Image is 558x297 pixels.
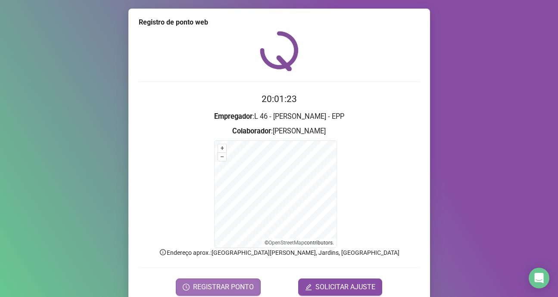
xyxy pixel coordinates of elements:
a: OpenStreetMap [268,240,304,246]
div: Registro de ponto web [139,17,420,28]
h3: : [PERSON_NAME] [139,126,420,137]
time: 20:01:23 [262,94,297,104]
img: QRPoint [260,31,299,71]
span: clock-circle [183,284,190,291]
span: SOLICITAR AJUSTE [315,282,375,292]
button: + [218,144,226,152]
button: – [218,153,226,161]
div: Open Intercom Messenger [529,268,549,288]
span: REGISTRAR PONTO [193,282,254,292]
p: Endereço aprox. : [GEOGRAPHIC_DATA][PERSON_NAME], Jardins, [GEOGRAPHIC_DATA] [139,248,420,257]
strong: Empregador [214,112,253,121]
span: info-circle [159,248,167,256]
span: edit [305,284,312,291]
strong: Colaborador [232,127,271,135]
li: © contributors. [265,240,334,246]
h3: : L 46 - [PERSON_NAME] - EPP [139,111,420,122]
button: REGISTRAR PONTO [176,278,261,296]
button: editSOLICITAR AJUSTE [298,278,382,296]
